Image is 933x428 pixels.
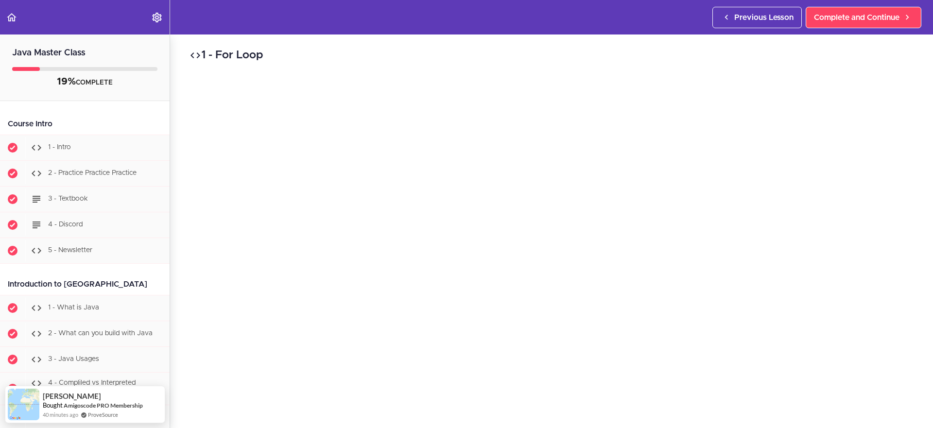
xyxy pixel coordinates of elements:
span: 5 - Newsletter [48,247,92,254]
span: 40 minutes ago [43,411,78,419]
span: 4 - Discord [48,221,83,228]
span: 1 - Intro [48,144,71,151]
span: 4 - Compliled vs Interpreted Languages [31,379,136,397]
a: Previous Lesson [712,7,802,28]
svg: Settings Menu [151,12,163,23]
a: Complete and Continue [806,7,921,28]
span: Complete and Continue [814,12,899,23]
span: 3 - Java Usages [48,356,99,362]
span: Bought [43,401,63,409]
a: Amigoscode PRO Membership [64,402,143,409]
span: 2 - What can you build with Java [48,330,153,337]
img: provesource social proof notification image [8,389,39,420]
span: 3 - Textbook [48,195,88,202]
span: 2 - Practice Practice Practice [48,170,137,176]
a: ProveSource [88,411,118,418]
svg: Back to course curriculum [6,12,17,23]
span: 19% [57,77,76,86]
h2: 1 - For Loop [190,47,914,64]
div: COMPLETE [12,76,157,88]
span: 1 - What is Java [48,304,99,311]
span: [PERSON_NAME] [43,392,101,400]
span: Previous Lesson [734,12,794,23]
